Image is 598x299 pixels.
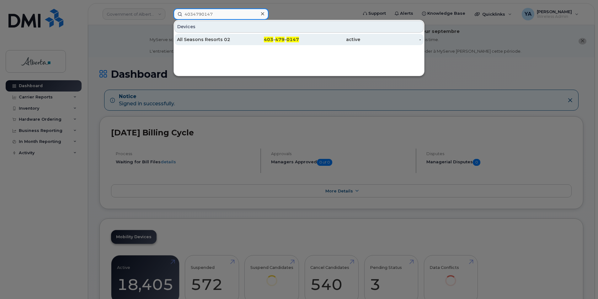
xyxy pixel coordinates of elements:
a: All Seasons Resorts 02403-479-0147active- [174,34,424,45]
span: 403 [264,37,273,42]
div: - [360,36,421,43]
div: - - [238,36,299,43]
div: Devices [174,21,424,33]
span: 0147 [286,37,299,42]
div: active [299,36,360,43]
span: 479 [275,37,285,42]
div: All Seasons Resorts 02 [177,36,238,43]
